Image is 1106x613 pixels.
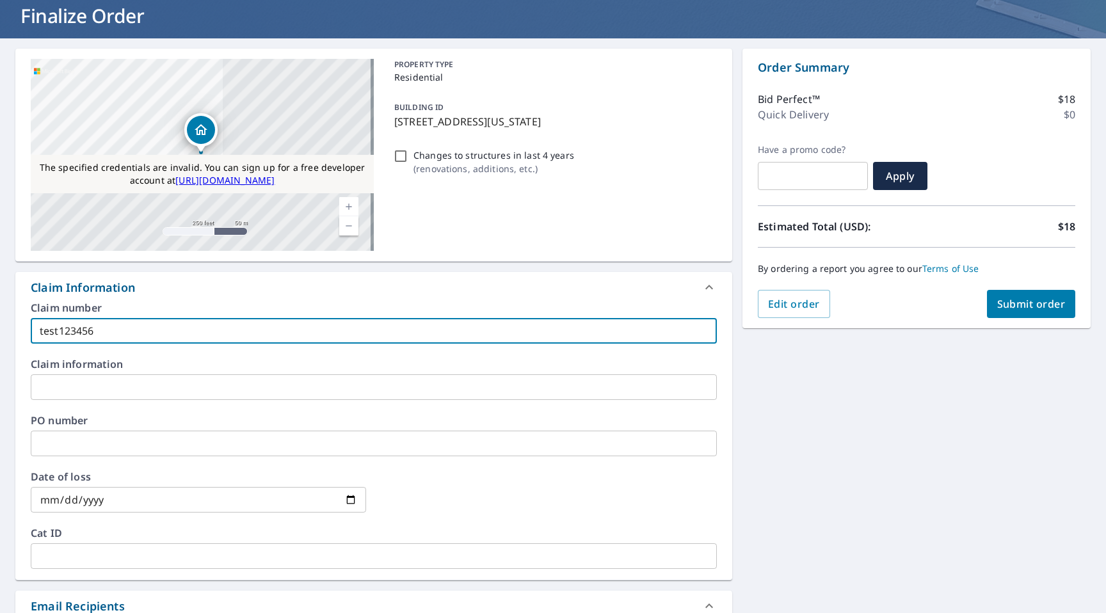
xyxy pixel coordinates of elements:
[987,290,1076,318] button: Submit order
[758,263,1075,275] p: By ordering a report you agree to our
[394,59,712,70] p: PROPERTY TYPE
[31,155,374,193] div: The specified credentials are invalid. You can sign up for a free developer account at http://www...
[883,169,917,183] span: Apply
[31,472,366,482] label: Date of loss
[15,272,732,303] div: Claim Information
[873,162,927,190] button: Apply
[31,279,135,296] div: Claim Information
[1058,92,1075,107] p: $18
[31,415,717,426] label: PO number
[31,155,374,193] div: The specified credentials are invalid. You can sign up for a free developer account at
[175,174,275,186] a: [URL][DOMAIN_NAME]
[413,148,574,162] p: Changes to structures in last 4 years
[758,107,829,122] p: Quick Delivery
[758,144,868,155] label: Have a promo code?
[758,59,1075,76] p: Order Summary
[31,528,717,538] label: Cat ID
[413,162,574,175] p: ( renovations, additions, etc. )
[758,290,830,318] button: Edit order
[1058,219,1075,234] p: $18
[922,262,979,275] a: Terms of Use
[339,216,358,235] a: Current Level 17, Zoom Out
[394,70,712,84] p: Residential
[31,359,717,369] label: Claim information
[339,197,358,216] a: Current Level 17, Zoom In
[394,114,712,129] p: [STREET_ADDRESS][US_STATE]
[758,92,820,107] p: Bid Perfect™
[31,303,717,313] label: Claim number
[394,102,444,113] p: BUILDING ID
[1064,107,1075,122] p: $0
[15,3,1091,29] h1: Finalize Order
[997,297,1066,311] span: Submit order
[768,297,820,311] span: Edit order
[184,113,218,153] div: Dropped pin, building 1, Residential property, 11808 Volterra Way Oklahoma City, OK 73170
[758,219,917,234] p: Estimated Total (USD):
